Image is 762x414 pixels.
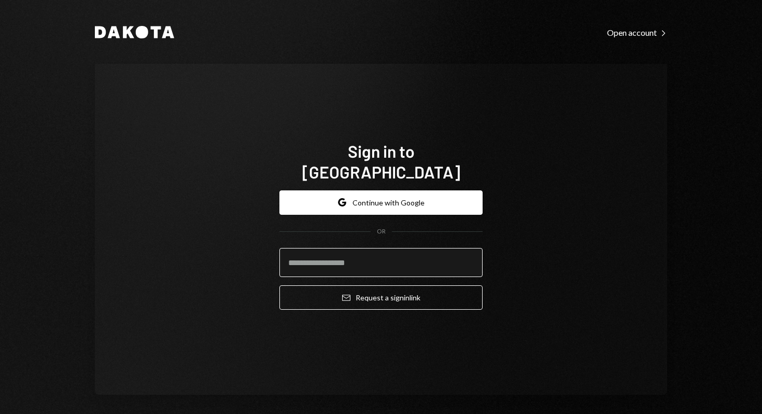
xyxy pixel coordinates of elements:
div: OR [377,227,386,236]
div: Open account [607,27,667,38]
h1: Sign in to [GEOGRAPHIC_DATA] [279,141,483,182]
button: Continue with Google [279,190,483,215]
a: Open account [607,26,667,38]
button: Request a signinlink [279,285,483,310]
